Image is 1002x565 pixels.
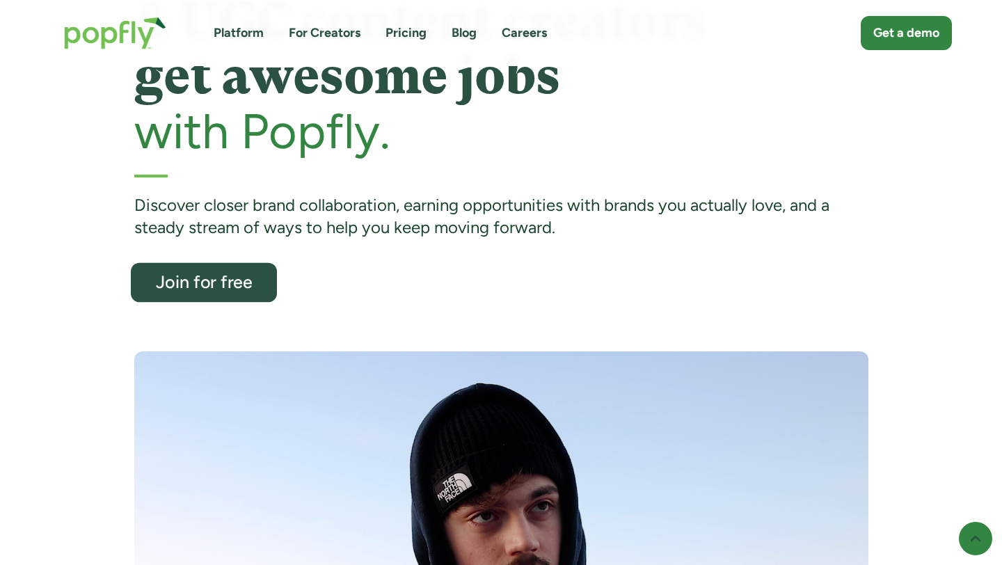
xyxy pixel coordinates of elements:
a: For Creators [289,24,360,42]
a: Careers [502,24,547,42]
a: home [50,3,180,63]
a: Platform [214,24,264,42]
div: Discover closer brand collaboration, earning opportunities with brands you actually love, and a s... [134,194,868,239]
div: Get a demo [873,24,939,42]
a: Get a demo [861,16,952,50]
div: Join for free [143,273,263,292]
a: Pricing [385,24,427,42]
h2: with Popfly. [134,104,868,158]
a: Join for free [131,263,277,303]
a: Blog [452,24,477,42]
